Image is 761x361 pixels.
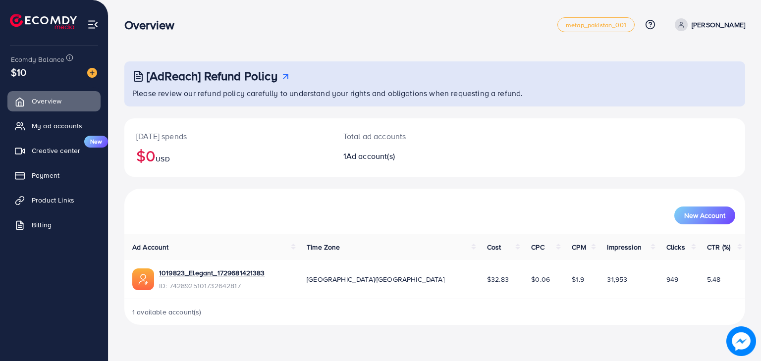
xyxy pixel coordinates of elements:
[124,18,182,32] h3: Overview
[32,96,61,106] span: Overview
[487,242,501,252] span: Cost
[671,18,745,31] a: [PERSON_NAME]
[84,136,108,148] span: New
[159,268,265,278] a: 1019823_Elegant_1729681421383
[607,274,627,284] span: 31,953
[132,242,169,252] span: Ad Account
[343,152,475,161] h2: 1
[136,130,320,142] p: [DATE] spends
[32,220,52,230] span: Billing
[684,212,725,219] span: New Account
[11,54,64,64] span: Ecomdy Balance
[346,151,395,161] span: Ad account(s)
[11,65,26,79] span: $10
[7,190,101,210] a: Product Links
[147,69,277,83] h3: [AdReach] Refund Policy
[572,242,586,252] span: CPM
[136,146,320,165] h2: $0
[607,242,642,252] span: Impression
[32,146,80,155] span: Creative center
[557,17,635,32] a: metap_pakistan_001
[674,206,735,224] button: New Account
[566,22,626,28] span: metap_pakistan_001
[7,91,101,111] a: Overview
[7,141,101,160] a: Creative centerNew
[531,274,550,284] span: $0.06
[572,274,584,284] span: $1.9
[10,14,77,29] img: logo
[87,19,99,30] img: menu
[531,242,544,252] span: CPC
[7,215,101,235] a: Billing
[707,274,721,284] span: 5.48
[132,87,739,99] p: Please review our refund policy carefully to understand your rights and obligations when requesti...
[707,242,730,252] span: CTR (%)
[666,274,678,284] span: 949
[132,268,154,290] img: ic-ads-acc.e4c84228.svg
[692,19,745,31] p: [PERSON_NAME]
[32,170,59,180] span: Payment
[32,195,74,205] span: Product Links
[132,307,202,317] span: 1 available account(s)
[159,281,265,291] span: ID: 7428925101732642817
[726,326,756,356] img: image
[487,274,509,284] span: $32.83
[7,116,101,136] a: My ad accounts
[307,242,340,252] span: Time Zone
[666,242,685,252] span: Clicks
[87,68,97,78] img: image
[32,121,82,131] span: My ad accounts
[307,274,444,284] span: [GEOGRAPHIC_DATA]/[GEOGRAPHIC_DATA]
[343,130,475,142] p: Total ad accounts
[7,165,101,185] a: Payment
[156,154,169,164] span: USD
